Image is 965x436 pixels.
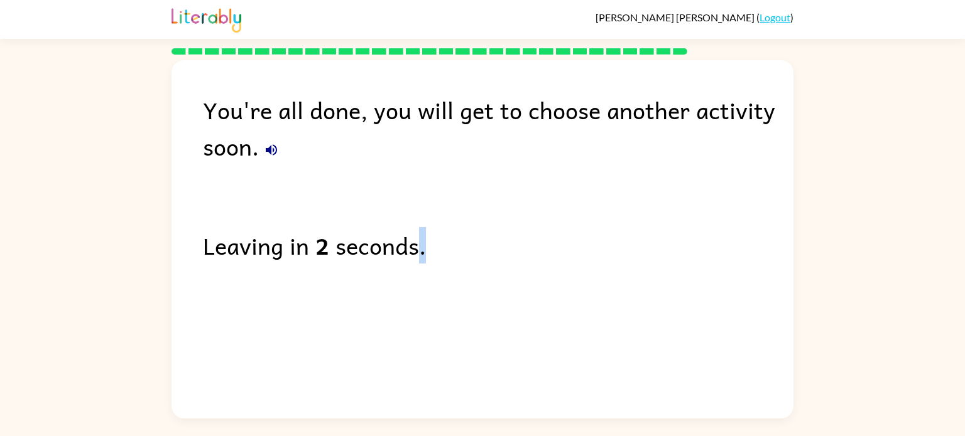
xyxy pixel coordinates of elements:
[315,227,329,263] b: 2
[172,5,241,33] img: Literably
[596,11,756,23] span: [PERSON_NAME] [PERSON_NAME]
[596,11,793,23] div: ( )
[203,92,793,164] div: You're all done, you will get to choose another activity soon.
[203,227,793,263] div: Leaving in seconds.
[760,11,790,23] a: Logout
